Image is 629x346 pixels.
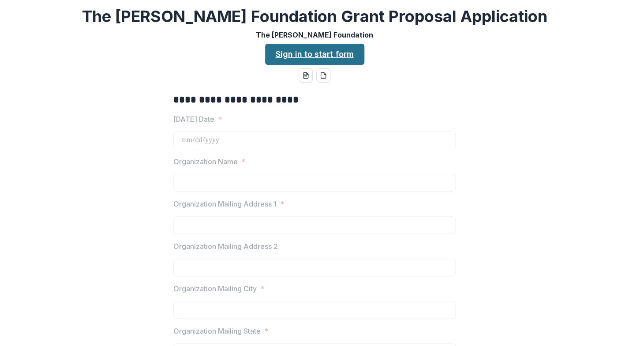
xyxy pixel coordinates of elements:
h2: The [PERSON_NAME] Foundation Grant Proposal Application [82,7,547,26]
p: Organization Mailing State [173,326,261,336]
p: Organization Mailing Address 2 [173,241,278,252]
p: Organization Mailing Address 1 [173,199,277,209]
button: word-download [299,68,313,83]
p: [DATE] Date [173,114,214,124]
p: The [PERSON_NAME] Foundation [256,30,373,40]
p: Organization Name [173,156,238,167]
p: Organization Mailing City [173,283,257,294]
a: Sign in to start form [265,44,364,65]
button: pdf-download [316,68,330,83]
